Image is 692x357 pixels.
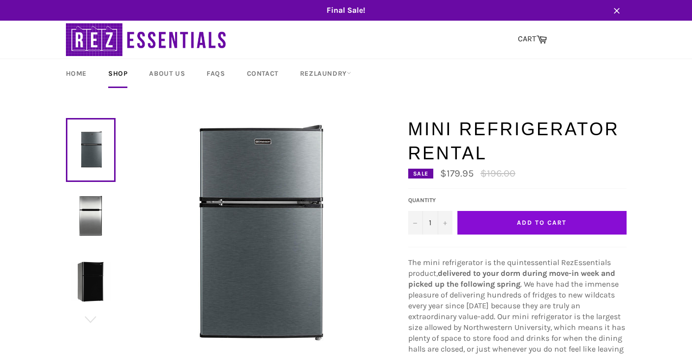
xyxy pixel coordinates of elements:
[197,59,235,88] a: FAQs
[66,21,228,59] img: RezEssentials
[517,219,566,226] span: Add to Cart
[457,211,627,235] button: Add to Cart
[56,5,636,16] span: Final Sale!
[56,59,96,88] a: Home
[139,117,375,353] img: Mini Refrigerator Rental
[139,59,195,88] a: About Us
[71,262,111,301] img: Mini Refrigerator Rental
[440,168,474,179] span: $179.95
[408,258,611,278] span: The mini refrigerator is the quintessential RezEssentials product,
[438,211,452,235] button: Increase quantity
[290,59,361,88] a: RezLaundry
[481,168,515,179] s: $196.00
[408,268,615,289] strong: delivered to your dorm during move-in week and picked up the following spring
[408,211,423,235] button: Decrease quantity
[513,29,552,50] a: CART
[237,59,288,88] a: Contact
[98,59,137,88] a: Shop
[71,196,111,236] img: Mini Refrigerator Rental
[408,169,433,178] div: Sale
[408,117,627,166] h1: Mini Refrigerator Rental
[408,196,452,205] label: Quantity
